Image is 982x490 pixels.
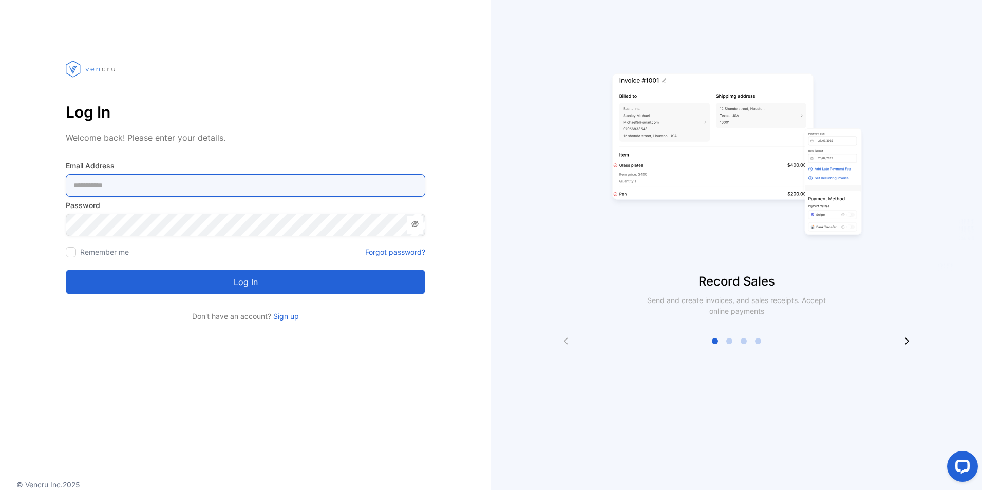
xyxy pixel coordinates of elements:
p: Send and create invoices, and sales receipts. Accept online payments [638,295,835,316]
label: Password [66,200,425,211]
p: Record Sales [491,272,982,291]
p: Don't have an account? [66,311,425,322]
p: Log In [66,100,425,124]
a: Sign up [271,312,299,321]
p: Welcome back! Please enter your details. [66,131,425,144]
img: vencru logo [66,41,117,97]
label: Email Address [66,160,425,171]
label: Remember me [80,248,129,256]
button: Log in [66,270,425,294]
img: slider image [608,41,865,272]
a: Forgot password? [365,247,425,257]
iframe: LiveChat chat widget [939,447,982,490]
